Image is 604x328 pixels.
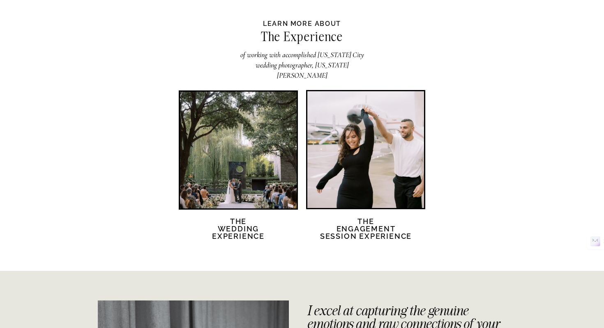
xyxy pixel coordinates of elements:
[203,218,274,250] a: TheWedding Experience
[319,218,413,250] h2: The Engagement session Experience
[236,50,368,70] h2: of working with accomplished [US_STATE] City wedding photographer, [US_STATE][PERSON_NAME]
[319,218,413,250] a: TheEngagement session Experience
[213,30,391,47] h2: The Experience
[260,19,344,28] h2: Learn more about
[203,218,274,250] h2: The Wedding Experience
